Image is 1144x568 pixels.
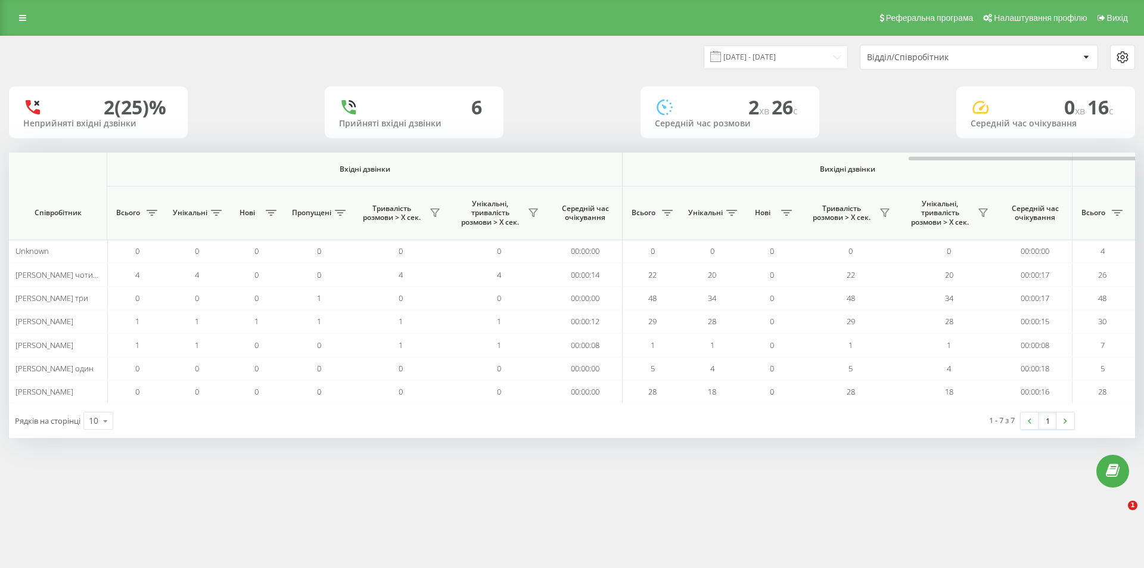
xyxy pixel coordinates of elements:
[1075,104,1087,117] span: хв
[1064,94,1087,120] span: 0
[971,119,1121,129] div: Середній час очікування
[847,386,855,397] span: 28
[688,208,723,218] span: Унікальні
[770,340,774,350] span: 0
[138,164,591,174] span: Вхідні дзвінки
[807,204,876,222] span: Тривалість розмови > Х сек.
[399,363,403,374] span: 0
[648,386,657,397] span: 28
[232,208,262,218] span: Нові
[748,208,778,218] span: Нові
[497,316,501,327] span: 1
[548,333,623,356] td: 00:00:08
[548,287,623,310] td: 00:00:00
[1098,386,1106,397] span: 28
[1098,316,1106,327] span: 30
[793,104,798,117] span: c
[1101,340,1105,350] span: 7
[648,269,657,280] span: 22
[1087,94,1114,120] span: 16
[254,363,259,374] span: 0
[629,208,658,218] span: Всього
[471,96,482,119] div: 6
[947,363,951,374] span: 4
[135,269,139,280] span: 4
[15,269,102,280] span: [PERSON_NAME] чотири
[399,269,403,280] span: 4
[195,246,199,256] span: 0
[998,263,1072,286] td: 00:00:17
[399,293,403,303] span: 0
[317,386,321,397] span: 0
[135,246,139,256] span: 0
[770,363,774,374] span: 0
[710,246,714,256] span: 0
[848,246,853,256] span: 0
[848,363,853,374] span: 5
[759,104,772,117] span: хв
[317,269,321,280] span: 0
[945,269,953,280] span: 20
[998,240,1072,263] td: 00:00:00
[399,340,403,350] span: 1
[317,316,321,327] span: 1
[770,246,774,256] span: 0
[1098,269,1106,280] span: 26
[497,363,501,374] span: 0
[1101,246,1105,256] span: 4
[998,357,1072,380] td: 00:00:18
[651,164,1044,174] span: Вихідні дзвінки
[195,316,199,327] span: 1
[15,415,80,426] span: Рядків на сторінці
[254,340,259,350] span: 0
[772,94,798,120] span: 26
[998,380,1072,404] td: 00:00:16
[648,293,657,303] span: 48
[1128,501,1137,510] span: 1
[135,293,139,303] span: 0
[497,269,501,280] span: 4
[847,316,855,327] span: 29
[708,293,716,303] span: 34
[1107,13,1128,23] span: Вихід
[947,246,951,256] span: 0
[399,316,403,327] span: 1
[113,208,143,218] span: Всього
[15,293,88,303] span: [PERSON_NAME] три
[848,340,853,350] span: 1
[317,363,321,374] span: 0
[1109,104,1114,117] span: c
[317,246,321,256] span: 0
[23,119,173,129] div: Неприйняті вхідні дзвінки
[708,316,716,327] span: 28
[947,340,951,350] span: 1
[254,316,259,327] span: 1
[557,204,613,222] span: Середній час очікування
[945,386,953,397] span: 18
[497,340,501,350] span: 1
[548,263,623,286] td: 00:00:14
[1039,412,1056,429] a: 1
[1101,363,1105,374] span: 5
[770,316,774,327] span: 0
[748,94,772,120] span: 2
[651,340,655,350] span: 1
[15,246,49,256] span: Unknown
[317,340,321,350] span: 0
[15,363,94,374] span: [PERSON_NAME] один
[945,316,953,327] span: 28
[497,246,501,256] span: 0
[89,415,98,427] div: 10
[710,363,714,374] span: 4
[254,269,259,280] span: 0
[998,333,1072,356] td: 00:00:08
[548,380,623,404] td: 00:00:00
[548,357,623,380] td: 00:00:00
[15,316,73,327] span: [PERSON_NAME]
[15,386,73,397] span: [PERSON_NAME]
[945,293,953,303] span: 34
[1098,293,1106,303] span: 48
[994,13,1087,23] span: Налаштування профілю
[655,119,805,129] div: Середній час розмови
[710,340,714,350] span: 1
